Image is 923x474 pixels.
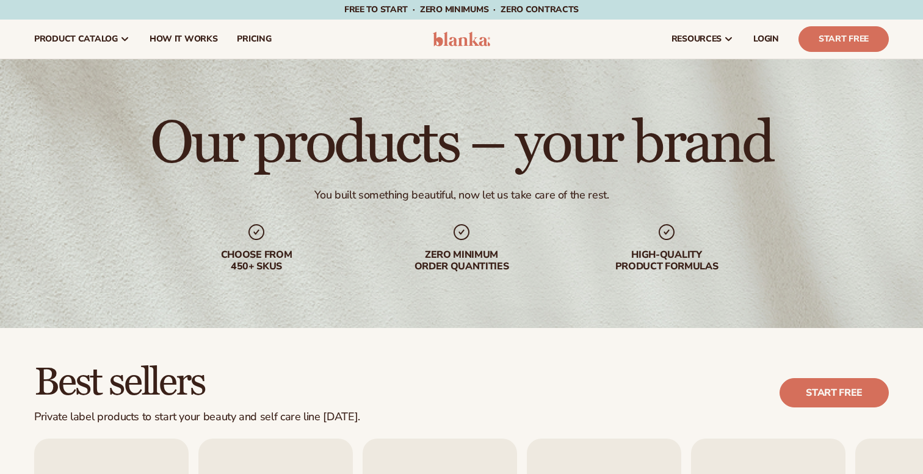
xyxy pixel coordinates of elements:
[383,249,540,272] div: Zero minimum order quantities
[227,20,281,59] a: pricing
[753,34,779,44] span: LOGIN
[744,20,789,59] a: LOGIN
[798,26,889,52] a: Start Free
[662,20,744,59] a: resources
[150,34,218,44] span: How It Works
[140,20,228,59] a: How It Works
[671,34,722,44] span: resources
[24,20,140,59] a: product catalog
[344,4,579,15] span: Free to start · ZERO minimums · ZERO contracts
[433,32,491,46] img: logo
[588,249,745,272] div: High-quality product formulas
[34,34,118,44] span: product catalog
[150,115,772,173] h1: Our products – your brand
[237,34,271,44] span: pricing
[780,378,889,407] a: Start free
[314,188,609,202] div: You built something beautiful, now let us take care of the rest.
[178,249,335,272] div: Choose from 450+ Skus
[34,362,360,403] h2: Best sellers
[34,410,360,424] div: Private label products to start your beauty and self care line [DATE].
